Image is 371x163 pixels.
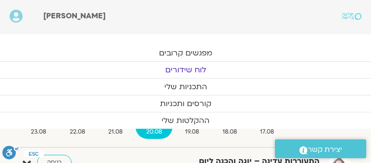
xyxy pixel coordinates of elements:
[174,127,210,137] span: 19.08
[136,127,173,137] span: 20.08
[308,143,342,156] span: יצירת קשר
[98,127,134,137] span: 21.08
[275,139,366,158] a: יצירת קשר
[20,127,57,137] span: 23.08
[212,127,248,137] span: 18.08
[43,11,106,21] span: [PERSON_NAME]
[59,127,96,137] span: 22.08
[249,127,285,137] span: 17.08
